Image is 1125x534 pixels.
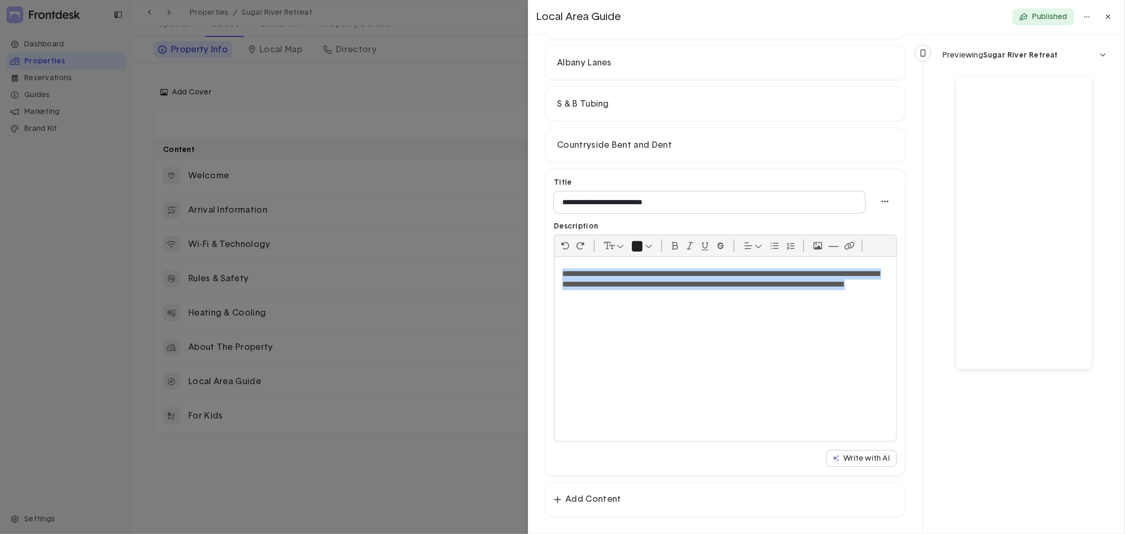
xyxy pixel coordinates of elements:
[557,140,893,151] p: Countryside Bent and Dent
[833,455,890,462] div: Write with AI
[943,52,1058,59] div: Previewing
[545,46,905,80] div: Albany Lanes
[557,58,893,69] p: Albany Lanes
[545,483,905,517] div: Add Content
[545,128,905,162] div: Countryside Bent and Dent
[826,450,897,467] button: Write with AI
[545,87,905,121] div: S & B Tubing
[554,178,572,187] p: Title
[536,10,1000,24] p: Local Area Guide
[554,494,897,505] div: Add Content
[557,99,893,110] p: S & B Tubing
[936,47,1113,64] button: dropdown trigger
[983,52,1058,59] span: Sugar River Retreat
[554,222,897,231] p: Description
[1013,8,1074,25] button: Published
